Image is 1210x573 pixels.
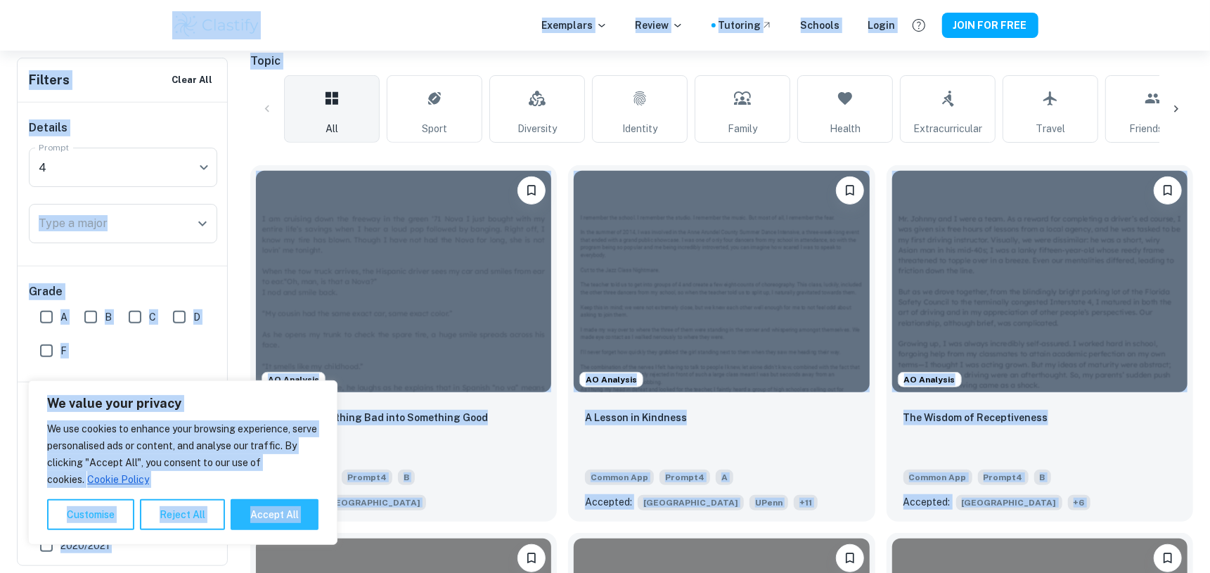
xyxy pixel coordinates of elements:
[899,373,961,386] span: AO Analysis
[836,176,864,205] button: Please log in to bookmark exemplars
[574,171,869,392] img: undefined Common App example thumbnail: A Lesson in Kindness
[903,470,972,485] span: Common App
[956,495,1062,510] span: [GEOGRAPHIC_DATA]
[250,53,1193,70] h6: Topic
[256,171,551,392] img: undefined Common App example thumbnail: Turning Something Bad into Something Goo
[830,121,861,136] span: Health
[716,470,733,485] span: A
[29,120,217,136] h6: Details
[60,343,67,359] span: F
[836,544,864,572] button: Please log in to bookmark exemplars
[105,309,112,325] span: B
[149,309,156,325] span: C
[978,470,1029,485] span: Prompt 4
[29,283,217,300] h6: Grade
[942,13,1038,38] button: JOIN FOR FREE
[47,420,318,488] p: We use cookies to enhance your browsing experience, serve personalised ads or content, and analys...
[193,309,200,325] span: D
[86,473,150,486] a: Cookie Policy
[868,18,896,33] a: Login
[585,410,687,425] p: A Lesson in Kindness
[719,18,773,33] a: Tutoring
[140,499,225,530] button: Reject All
[29,70,70,90] h6: Filters
[1130,121,1177,136] span: Friendship
[903,494,951,510] p: Accepted:
[568,165,875,522] a: AO AnalysisPlease log in to bookmark exemplarsA Lesson in KindnessCommon AppPrompt4AAccepted:[GEO...
[659,470,710,485] span: Prompt 4
[728,121,757,136] span: Family
[267,410,488,425] p: Turning Something Bad into Something Good
[542,18,607,33] p: Exemplars
[585,494,632,510] p: Accepted:
[907,13,931,37] button: Help and Feedback
[622,121,657,136] span: Identity
[1068,495,1090,510] span: + 6
[517,544,546,572] button: Please log in to bookmark exemplars
[517,121,557,136] span: Diversity
[638,495,744,510] span: [GEOGRAPHIC_DATA]
[580,373,643,386] span: AO Analysis
[636,18,683,33] p: Review
[326,121,338,136] span: All
[60,309,67,325] span: A
[801,18,840,33] a: Schools
[517,176,546,205] button: Please log in to bookmark exemplars
[320,495,426,510] span: [GEOGRAPHIC_DATA]
[28,380,337,545] div: We value your privacy
[749,495,788,510] span: UPenn
[193,214,212,233] button: Open
[892,171,1188,392] img: undefined Common App example thumbnail: The Wisdom of Receptiveness
[1036,121,1065,136] span: Travel
[168,70,216,91] button: Clear All
[398,470,415,485] span: B
[1034,470,1051,485] span: B
[231,499,318,530] button: Accept All
[794,495,818,510] span: + 11
[903,410,1048,425] p: The Wisdom of Receptiveness
[250,165,557,522] a: AO AnalysisPlease log in to bookmark exemplarsTurning Something Bad into Something GoodCommon App...
[1154,176,1182,205] button: Please log in to bookmark exemplars
[913,121,982,136] span: Extracurricular
[29,148,207,187] div: 4
[887,165,1193,522] a: AO AnalysisPlease log in to bookmark exemplarsThe Wisdom of ReceptivenessCommon AppPrompt4BAccept...
[39,141,70,153] label: Prompt
[585,470,654,485] span: Common App
[60,538,110,553] span: 2020/2021
[262,373,325,386] span: AO Analysis
[1154,544,1182,572] button: Please log in to bookmark exemplars
[342,470,392,485] span: Prompt 4
[47,395,318,412] p: We value your privacy
[47,499,134,530] button: Customise
[172,11,262,39] img: Clastify logo
[422,121,447,136] span: Sport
